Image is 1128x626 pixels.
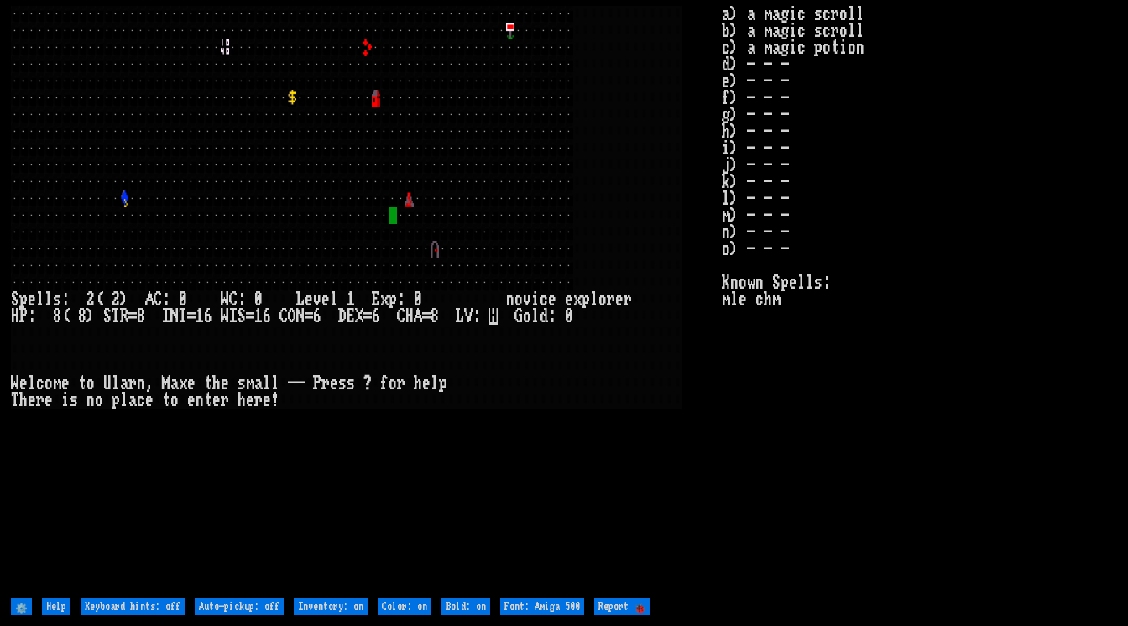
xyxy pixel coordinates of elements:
[397,291,405,308] div: :
[321,375,330,392] div: r
[112,375,120,392] div: l
[212,375,221,392] div: h
[263,392,271,409] div: e
[221,392,229,409] div: r
[439,375,447,392] div: p
[187,392,196,409] div: e
[44,291,53,308] div: l
[531,291,540,308] div: i
[44,375,53,392] div: o
[288,375,296,392] div: -
[422,308,431,325] div: =
[36,375,44,392] div: c
[380,375,389,392] div: f
[78,308,86,325] div: 8
[28,392,36,409] div: e
[112,291,120,308] div: 2
[154,291,162,308] div: C
[347,291,355,308] div: 1
[389,375,397,392] div: o
[11,375,19,392] div: W
[187,375,196,392] div: e
[11,392,19,409] div: T
[347,375,355,392] div: s
[313,291,321,308] div: v
[338,308,347,325] div: D
[221,375,229,392] div: e
[19,392,28,409] div: h
[263,308,271,325] div: 6
[296,375,305,392] div: -
[500,598,584,615] input: Font: Amiga 500
[296,291,305,308] div: L
[19,291,28,308] div: p
[414,291,422,308] div: 0
[221,308,229,325] div: W
[288,308,296,325] div: O
[380,291,389,308] div: x
[103,375,112,392] div: U
[221,291,229,308] div: W
[254,392,263,409] div: r
[473,308,481,325] div: :
[145,291,154,308] div: A
[263,375,271,392] div: l
[120,375,128,392] div: a
[514,291,523,308] div: o
[78,375,86,392] div: t
[229,291,238,308] div: C
[254,375,263,392] div: a
[355,308,363,325] div: X
[422,375,431,392] div: e
[363,375,372,392] div: ?
[19,308,28,325] div: P
[11,598,32,615] input: ⚙️
[607,291,615,308] div: r
[456,308,464,325] div: L
[363,308,372,325] div: =
[305,291,313,308] div: e
[162,392,170,409] div: t
[531,308,540,325] div: l
[28,291,36,308] div: e
[137,308,145,325] div: 8
[103,308,112,325] div: S
[95,291,103,308] div: (
[238,392,246,409] div: h
[254,291,263,308] div: 0
[431,375,439,392] div: l
[313,308,321,325] div: 6
[397,375,405,392] div: r
[405,308,414,325] div: H
[86,308,95,325] div: )
[86,375,95,392] div: o
[330,291,338,308] div: l
[279,308,288,325] div: C
[321,291,330,308] div: e
[330,375,338,392] div: e
[372,291,380,308] div: E
[196,392,204,409] div: n
[179,291,187,308] div: 0
[128,392,137,409] div: a
[506,291,514,308] div: n
[170,308,179,325] div: N
[179,375,187,392] div: x
[195,598,284,615] input: Auto-pickup: off
[145,392,154,409] div: e
[615,291,624,308] div: e
[204,392,212,409] div: t
[540,291,548,308] div: c
[162,291,170,308] div: :
[372,308,380,325] div: 6
[594,598,650,615] input: Report 🐞
[204,375,212,392] div: t
[431,308,439,325] div: 8
[36,392,44,409] div: r
[246,375,254,392] div: m
[11,291,19,308] div: S
[378,598,431,615] input: Color: on
[414,375,422,392] div: h
[582,291,590,308] div: p
[162,308,170,325] div: I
